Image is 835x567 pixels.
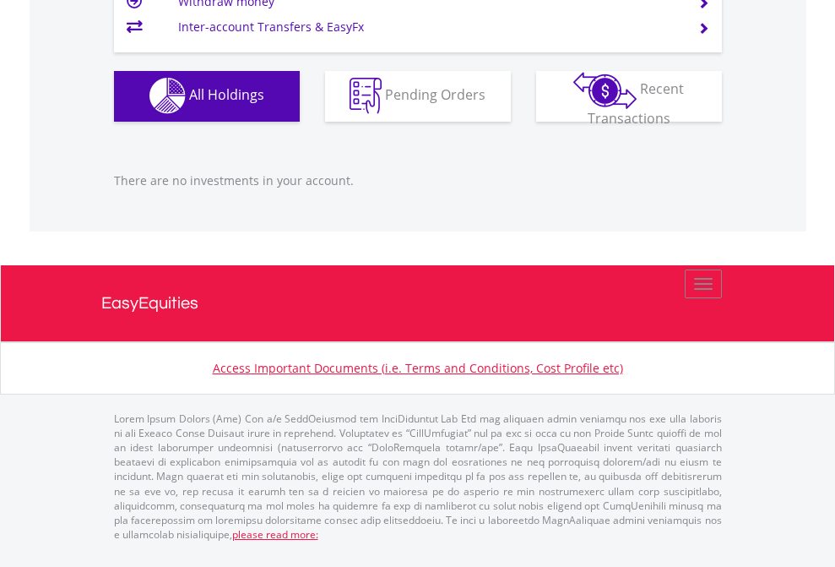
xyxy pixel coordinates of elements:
a: please read more: [232,527,318,542]
span: Pending Orders [385,85,485,104]
td: Inter-account Transfers & EasyFx [178,14,677,40]
p: Lorem Ipsum Dolors (Ame) Con a/e SeddOeiusmod tem InciDiduntut Lab Etd mag aliquaen admin veniamq... [114,412,722,542]
p: There are no investments in your account. [114,172,722,189]
button: All Holdings [114,71,300,122]
span: All Holdings [189,85,264,104]
img: pending_instructions-wht.png [350,78,382,114]
button: Pending Orders [325,71,511,122]
a: EasyEquities [101,265,735,341]
button: Recent Transactions [536,71,722,122]
span: Recent Transactions [588,79,685,128]
img: transactions-zar-wht.png [573,72,637,109]
a: Access Important Documents (i.e. Terms and Conditions, Cost Profile etc) [213,360,623,376]
img: holdings-wht.png [149,78,186,114]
